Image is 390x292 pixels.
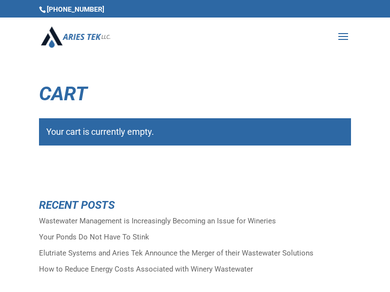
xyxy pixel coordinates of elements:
[39,84,351,109] h1: Cart
[41,26,110,47] img: Aries Tek
[39,233,149,241] a: Your Ponds Do Not Have To Stink
[39,5,104,13] span: [PHONE_NUMBER]
[39,118,351,146] div: Your cart is currently empty.
[39,200,351,216] h4: Recent Posts
[39,265,253,274] a: How to Reduce Energy Costs Associated with Winery Wastewater
[39,217,276,225] a: Wastewater Management is Increasingly Becoming an Issue for Wineries
[39,249,313,257] a: Elutriate Systems and Aries Tek Announce the Merger of their Wastewater Solutions
[39,163,124,187] a: Return to shop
